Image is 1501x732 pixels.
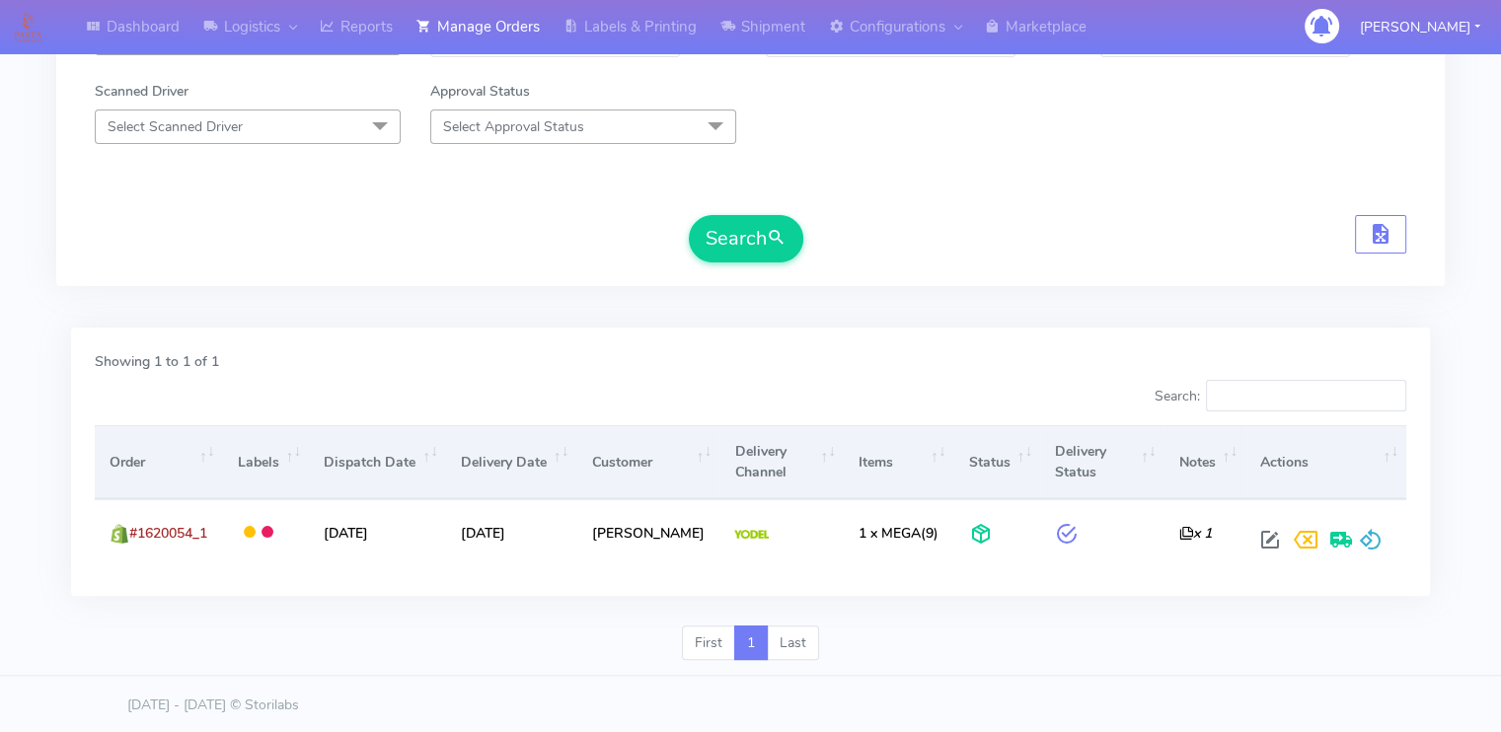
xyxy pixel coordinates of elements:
[734,530,769,540] img: Yodel
[446,425,577,499] th: Delivery Date: activate to sort column ascending
[129,524,207,543] span: #1620054_1
[1206,380,1406,411] input: Search:
[1179,524,1212,543] i: x 1
[430,81,530,102] label: Approval Status
[108,117,243,136] span: Select Scanned Driver
[223,425,309,499] th: Labels: activate to sort column ascending
[110,524,129,544] img: shopify.png
[1154,380,1406,411] label: Search:
[1040,425,1164,499] th: Delivery Status: activate to sort column ascending
[859,524,938,543] span: (9)
[689,215,803,262] button: Search
[1164,425,1245,499] th: Notes: activate to sort column ascending
[576,499,719,565] td: [PERSON_NAME]
[859,524,921,543] span: 1 x MEGA
[1345,7,1495,47] button: [PERSON_NAME]
[309,425,446,499] th: Dispatch Date: activate to sort column ascending
[446,499,577,565] td: [DATE]
[309,499,446,565] td: [DATE]
[954,425,1040,499] th: Status: activate to sort column ascending
[844,425,954,499] th: Items: activate to sort column ascending
[95,81,188,102] label: Scanned Driver
[95,351,219,372] label: Showing 1 to 1 of 1
[576,425,719,499] th: Customer: activate to sort column ascending
[1245,425,1406,499] th: Actions: activate to sort column ascending
[443,117,584,136] span: Select Approval Status
[734,625,768,661] a: 1
[719,425,844,499] th: Delivery Channel: activate to sort column ascending
[95,425,223,499] th: Order: activate to sort column ascending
